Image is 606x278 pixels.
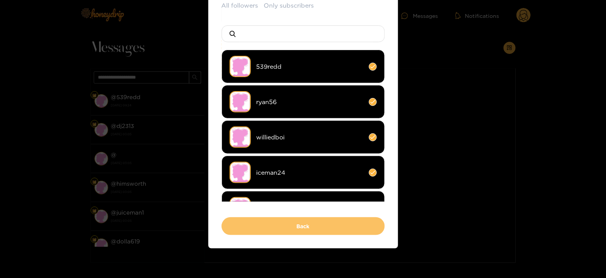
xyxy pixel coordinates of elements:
span: iceman24 [257,168,363,177]
button: Back [222,217,385,235]
img: no-avatar.png [230,197,251,218]
button: Only subscribers [264,1,314,10]
span: 539redd [257,62,363,71]
span: williedboi [257,133,363,142]
img: no-avatar.png [230,91,251,112]
img: no-avatar.png [230,162,251,183]
img: no-avatar.png [230,56,251,77]
img: no-avatar.png [230,126,251,148]
span: ryan56 [257,98,363,106]
button: All followers [222,1,258,10]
